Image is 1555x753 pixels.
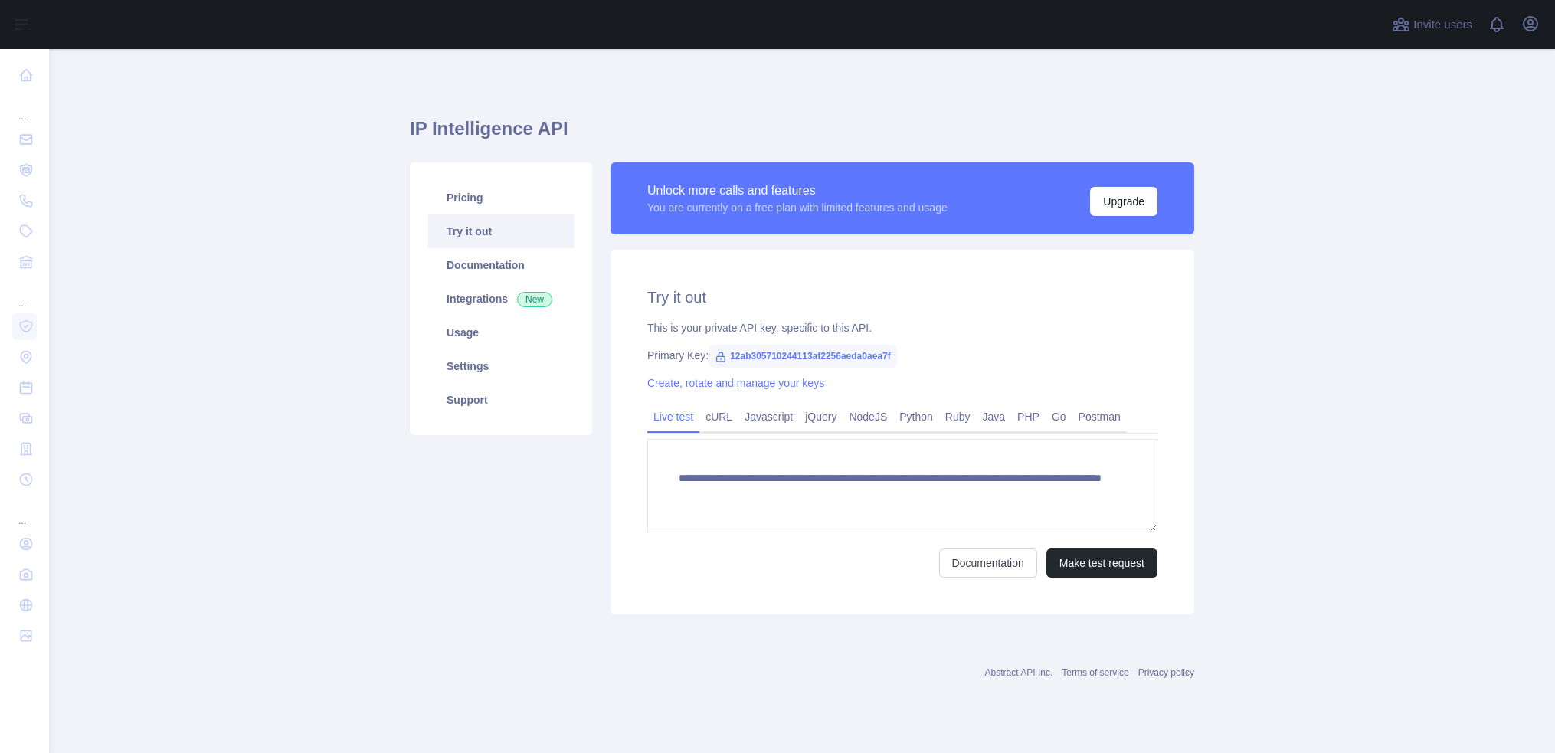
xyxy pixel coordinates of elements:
span: New [517,292,552,307]
h1: IP Intelligence API [410,116,1194,153]
a: Documentation [939,548,1037,578]
a: PHP [1011,404,1046,429]
a: Support [428,383,574,417]
a: Javascript [738,404,799,429]
a: Postman [1072,404,1127,429]
a: Create, rotate and manage your keys [647,377,824,389]
a: NodeJS [843,404,893,429]
button: Upgrade [1090,187,1157,216]
div: Primary Key: [647,348,1157,363]
div: ... [12,92,37,123]
div: ... [12,279,37,309]
a: jQuery [799,404,843,429]
div: You are currently on a free plan with limited features and usage [647,200,948,215]
button: Make test request [1046,548,1157,578]
a: cURL [699,404,738,429]
a: Usage [428,316,574,349]
a: Try it out [428,214,574,248]
h2: Try it out [647,286,1157,308]
a: Integrations New [428,282,574,316]
a: Python [893,404,939,429]
a: Go [1046,404,1072,429]
span: 12ab305710244113af2256aeda0aea7f [709,345,897,368]
a: Pricing [428,181,574,214]
a: Live test [647,404,699,429]
a: Abstract API Inc. [985,667,1053,678]
a: Documentation [428,248,574,282]
a: Privacy policy [1138,667,1194,678]
a: Terms of service [1062,667,1128,678]
span: Invite users [1413,16,1472,34]
a: Ruby [939,404,977,429]
a: Settings [428,349,574,383]
a: Java [977,404,1012,429]
div: ... [12,496,37,527]
div: This is your private API key, specific to this API. [647,320,1157,336]
div: Unlock more calls and features [647,182,948,200]
button: Invite users [1389,12,1475,37]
